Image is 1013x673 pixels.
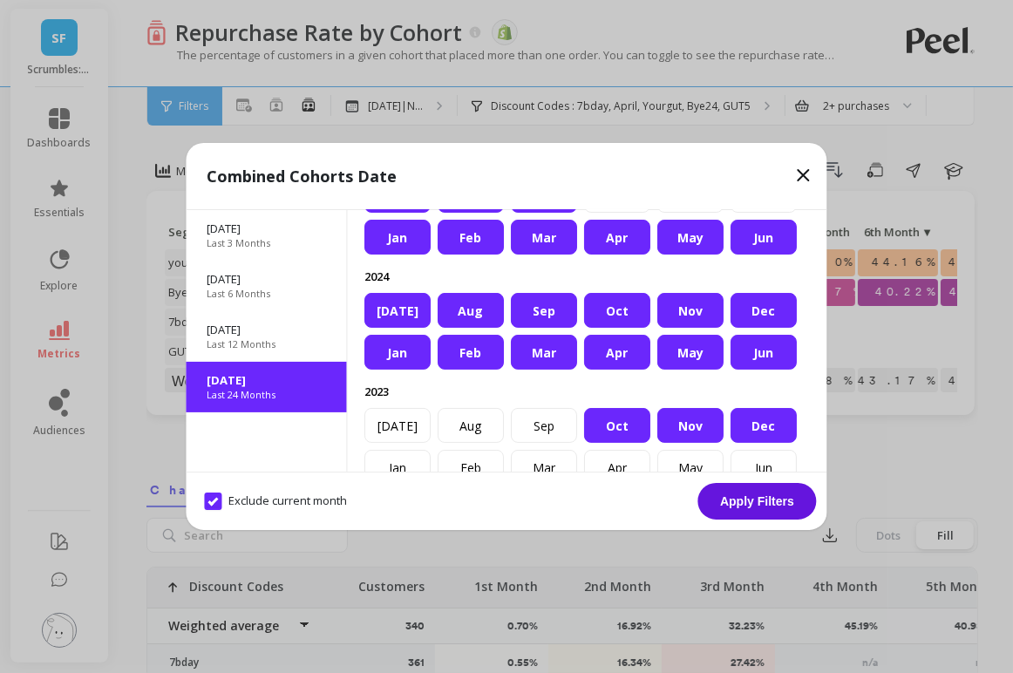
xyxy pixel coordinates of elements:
[731,220,798,255] div: Jun
[205,493,348,510] span: Exclude current month
[365,220,432,255] div: Jan
[585,450,651,485] div: Apr
[439,450,505,485] div: Feb
[365,384,810,399] p: 2023
[512,293,578,328] div: Sep
[439,293,505,328] div: Aug
[658,335,724,370] div: May
[365,335,432,370] div: Jan
[658,408,724,443] div: Nov
[365,450,432,485] div: Jan
[365,293,432,328] div: [DATE]
[207,271,326,287] p: [DATE]
[512,408,578,443] div: Sep
[658,293,724,328] div: Nov
[207,388,276,402] p: Last 24 Months
[365,269,810,284] p: 2024
[439,408,505,443] div: Aug
[698,483,817,520] button: Apply Filters
[658,220,724,255] div: May
[439,220,505,255] div: Feb
[512,450,578,485] div: Mar
[512,220,578,255] div: Mar
[207,236,271,250] p: Last 3 Months
[207,221,326,236] p: [DATE]
[585,293,651,328] div: Oct
[585,335,651,370] div: Apr
[731,293,798,328] div: Dec
[731,408,798,443] div: Dec
[731,450,798,485] div: Jun
[365,408,432,443] div: [DATE]
[731,335,798,370] div: Jun
[207,372,326,388] p: [DATE]
[207,337,276,351] p: Last 12 Months
[658,450,724,485] div: May
[585,408,651,443] div: Oct
[207,164,398,188] p: Combined Cohorts Date
[439,335,505,370] div: Feb
[207,287,271,301] p: Last 6 Months
[585,220,651,255] div: Apr
[512,335,578,370] div: Mar
[207,322,326,337] p: [DATE]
